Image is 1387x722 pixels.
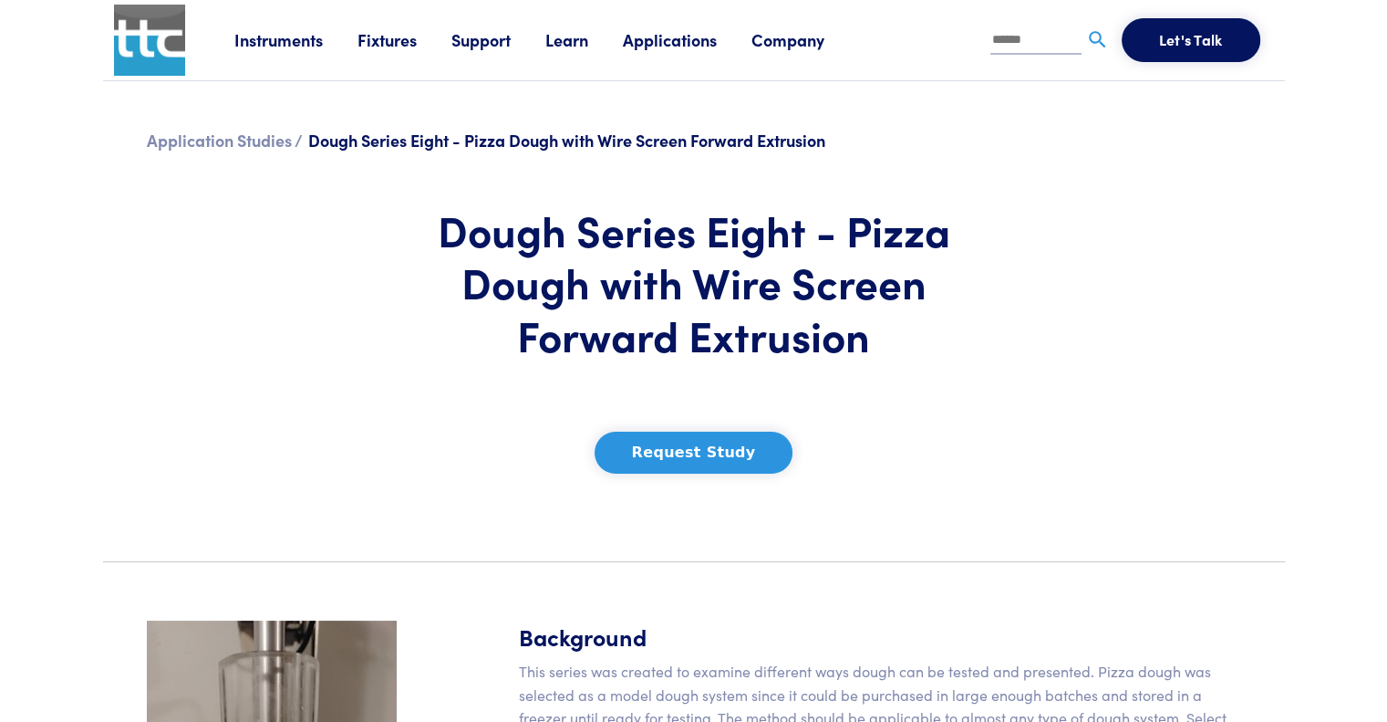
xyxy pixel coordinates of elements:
button: Request Study [595,432,793,474]
a: Applications [623,28,751,51]
h1: Dough Series Eight - Pizza Dough with Wire Screen Forward Extrusion [426,204,962,361]
h5: Background [519,621,1241,653]
a: Fixtures [357,28,451,51]
a: Instruments [234,28,357,51]
a: Application Studies / [147,129,303,152]
a: Support [451,28,545,51]
a: Company [751,28,859,51]
span: Dough Series Eight - Pizza Dough with Wire Screen Forward Extrusion [308,129,825,152]
img: ttc_logo_1x1_v1.0.png [114,5,185,76]
a: Learn [545,28,623,51]
button: Let's Talk [1122,18,1260,62]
